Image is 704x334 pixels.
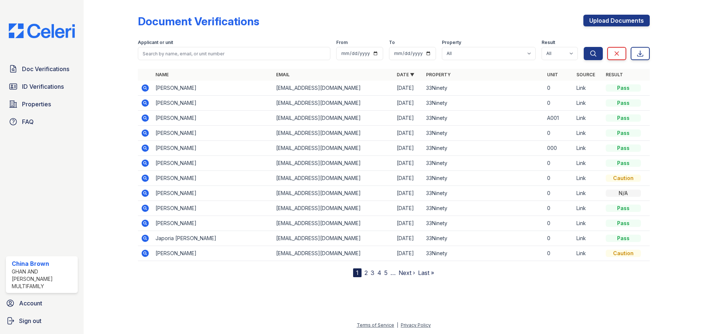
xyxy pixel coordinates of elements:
td: [PERSON_NAME] [153,156,273,171]
td: [DATE] [394,246,423,261]
div: 1 [353,268,362,277]
td: [PERSON_NAME] [153,96,273,111]
td: [DATE] [394,141,423,156]
td: Link [573,216,603,231]
td: Link [573,231,603,246]
td: Link [573,111,603,126]
div: Pass [606,114,641,122]
a: FAQ [6,114,78,129]
div: Ghan and [PERSON_NAME] Multifamily [12,268,75,290]
a: Sign out [3,313,81,328]
td: 0 [544,96,573,111]
td: 33Ninety [423,231,544,246]
td: 33Ninety [423,81,544,96]
td: 33Ninety [423,141,544,156]
label: Property [442,40,461,45]
td: [PERSON_NAME] [153,81,273,96]
td: [DATE] [394,126,423,141]
td: 33Ninety [423,171,544,186]
td: [EMAIL_ADDRESS][DOMAIN_NAME] [273,216,394,231]
td: 33Ninety [423,246,544,261]
td: [PERSON_NAME] [153,216,273,231]
td: [PERSON_NAME] [153,246,273,261]
img: CE_Logo_Blue-a8612792a0a2168367f1c8372b55b34899dd931a85d93a1a3d3e32e68fde9ad4.png [3,23,81,38]
td: [DATE] [394,96,423,111]
td: 0 [544,156,573,171]
span: Doc Verifications [22,65,69,73]
td: [EMAIL_ADDRESS][DOMAIN_NAME] [273,231,394,246]
span: ID Verifications [22,82,64,91]
div: Caution [606,175,641,182]
td: 0 [544,231,573,246]
div: Pass [606,235,641,242]
div: Pass [606,220,641,227]
td: 33Ninety [423,186,544,201]
td: 33Ninety [423,111,544,126]
div: Document Verifications [138,15,259,28]
td: [EMAIL_ADDRESS][DOMAIN_NAME] [273,96,394,111]
td: 0 [544,246,573,261]
a: ID Verifications [6,79,78,94]
a: Privacy Policy [401,322,431,328]
a: Source [576,72,595,77]
div: Pass [606,84,641,92]
div: | [397,322,398,328]
div: Pass [606,205,641,212]
td: [PERSON_NAME] [153,111,273,126]
a: 4 [377,269,381,276]
td: 33Ninety [423,156,544,171]
a: Result [606,72,623,77]
label: To [389,40,395,45]
td: Link [573,81,603,96]
td: Link [573,246,603,261]
div: China Brown [12,259,75,268]
span: Properties [22,100,51,109]
td: 33Ninety [423,126,544,141]
a: 2 [364,269,368,276]
span: FAQ [22,117,34,126]
td: Link [573,201,603,216]
td: 0 [544,81,573,96]
a: Doc Verifications [6,62,78,76]
td: Link [573,186,603,201]
td: [DATE] [394,81,423,96]
td: Link [573,141,603,156]
td: [DATE] [394,201,423,216]
label: Result [542,40,555,45]
td: [DATE] [394,186,423,201]
label: Applicant or unit [138,40,173,45]
td: A001 [544,111,573,126]
td: [PERSON_NAME] [153,126,273,141]
td: [PERSON_NAME] [153,171,273,186]
a: Date ▼ [397,72,414,77]
a: Terms of Service [357,322,394,328]
td: [EMAIL_ADDRESS][DOMAIN_NAME] [273,186,394,201]
td: 33Ninety [423,201,544,216]
td: Link [573,156,603,171]
td: Link [573,171,603,186]
td: [EMAIL_ADDRESS][DOMAIN_NAME] [273,156,394,171]
td: Link [573,96,603,111]
td: 000 [544,141,573,156]
input: Search by name, email, or unit number [138,47,330,60]
label: From [336,40,348,45]
td: [DATE] [394,231,423,246]
a: Properties [6,97,78,111]
a: Email [276,72,290,77]
td: [EMAIL_ADDRESS][DOMAIN_NAME] [273,201,394,216]
td: [DATE] [394,156,423,171]
td: 0 [544,126,573,141]
td: [EMAIL_ADDRESS][DOMAIN_NAME] [273,171,394,186]
div: Pass [606,159,641,167]
td: [EMAIL_ADDRESS][DOMAIN_NAME] [273,111,394,126]
div: Caution [606,250,641,257]
a: Name [155,72,169,77]
div: N/A [606,190,641,197]
td: 33Ninety [423,96,544,111]
td: 0 [544,216,573,231]
a: 3 [371,269,374,276]
a: Unit [547,72,558,77]
div: Pass [606,99,641,107]
td: [PERSON_NAME] [153,201,273,216]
